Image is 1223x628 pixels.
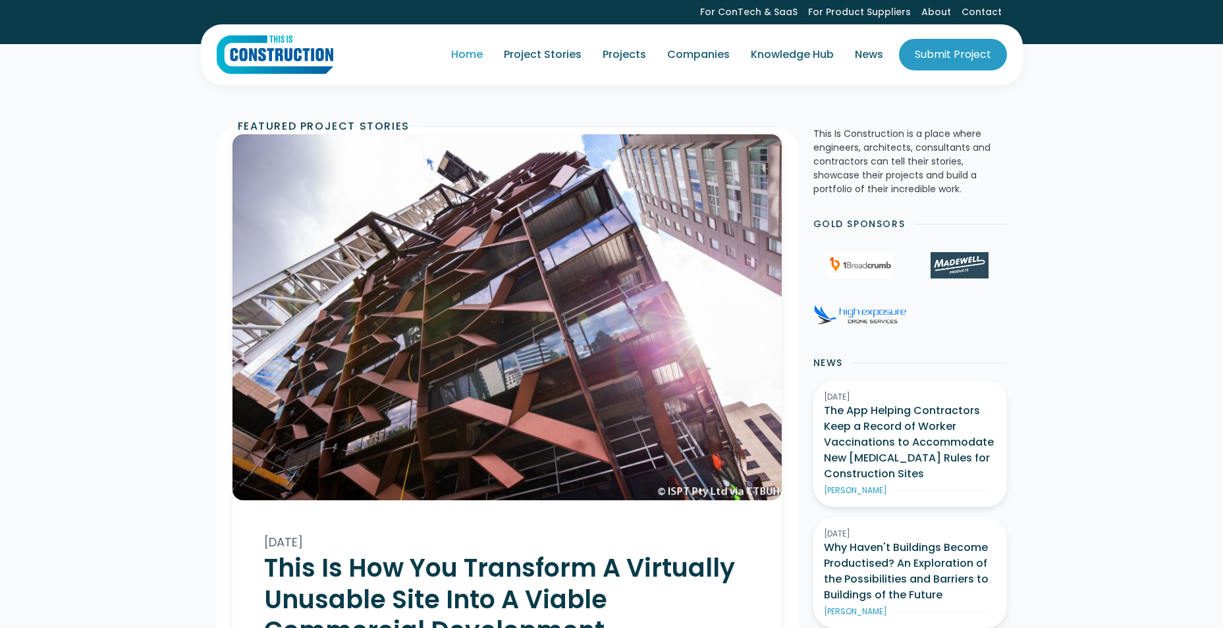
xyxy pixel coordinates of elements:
[915,47,991,63] div: Submit Project
[824,540,996,603] h3: Why Haven't Buildings Become Productised? An Exploration of the Possibilities and Barriers to Bui...
[824,403,996,482] h3: The App Helping Contractors Keep a Record of Worker Vaccinations to Accommodate New [MEDICAL_DATA...
[493,36,592,73] a: Project Stories
[813,217,906,231] h2: Gold Sponsors
[824,606,887,617] div: [PERSON_NAME]
[824,391,996,403] div: [DATE]
[657,36,740,73] a: Companies
[824,528,996,540] div: [DATE]
[217,35,333,74] a: home
[824,484,887,496] div: [PERSON_NAME]
[931,252,989,278] img: Madewell Products
[899,39,1007,70] a: Submit Project
[264,532,750,553] div: [DATE]
[813,517,1007,628] a: [DATE]Why Haven't Buildings Become Productised? An Exploration of the Possibilities and Barriers ...
[217,35,333,74] img: This Is Construction Logo
[441,36,493,73] a: Home
[740,36,844,73] a: Knowledge Hub
[232,134,782,500] img: This Is How You Transform A Virtually Unusable Site Into A Viable Commercial Development
[844,36,894,73] a: News
[592,36,657,73] a: Projects
[813,356,843,370] h2: News
[238,118,410,134] h2: FeatureD Project Stories
[813,127,1007,196] p: This Is Construction is a place where engineers, architects, consultants and contractors can tell...
[814,305,906,325] img: High Exposure
[813,380,1007,507] a: [DATE]The App Helping Contractors Keep a Record of Worker Vaccinations to Accommodate New [MEDICA...
[827,252,893,278] img: 1Breadcrumb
